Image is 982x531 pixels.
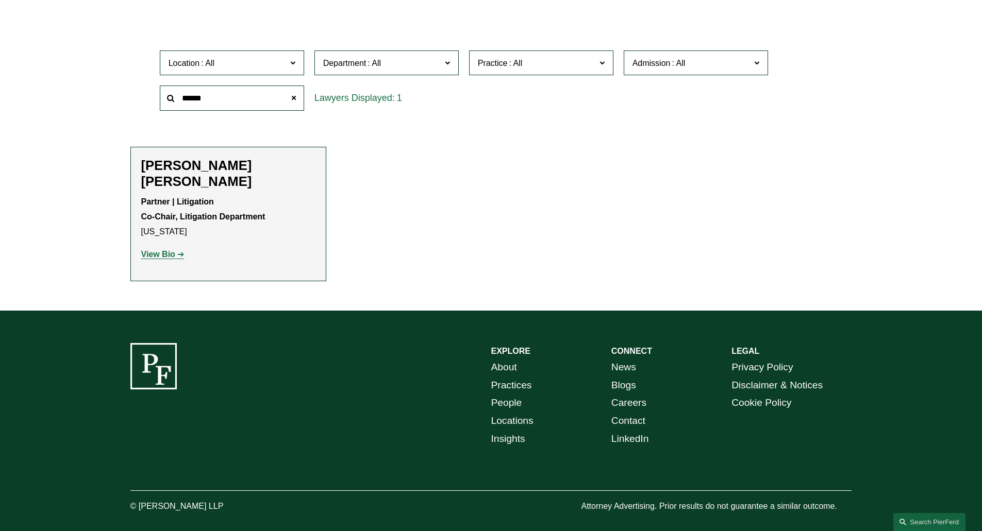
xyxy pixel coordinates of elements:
p: [US_STATE] [141,195,315,239]
a: Insights [491,430,525,448]
strong: View Bio [141,250,175,259]
p: © [PERSON_NAME] LLP [130,499,281,514]
p: Attorney Advertising. Prior results do not guarantee a similar outcome. [581,499,852,514]
a: People [491,394,522,412]
span: Department [323,59,367,67]
a: About [491,358,517,376]
h2: [PERSON_NAME] [PERSON_NAME] [141,158,315,190]
strong: CONNECT [611,347,652,355]
a: News [611,358,636,376]
a: View Bio [141,250,185,259]
strong: Partner | Litigation Co-Chair, Litigation Department [141,197,265,221]
a: Locations [491,412,534,430]
strong: EXPLORE [491,347,530,355]
a: Disclaimer & Notices [731,376,823,395]
a: LinkedIn [611,430,649,448]
span: Location [169,59,200,67]
span: 1 [397,93,402,103]
span: Practice [478,59,508,67]
a: Contact [611,412,645,430]
span: Admission [633,59,671,67]
a: Blogs [611,376,636,395]
a: Cookie Policy [731,394,791,412]
a: Practices [491,376,532,395]
a: Careers [611,394,646,412]
a: Privacy Policy [731,358,793,376]
a: Search this site [893,513,966,531]
strong: LEGAL [731,347,759,355]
